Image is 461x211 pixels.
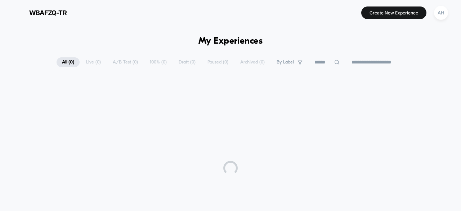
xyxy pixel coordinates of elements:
span: wbafzq-tr [29,9,67,17]
div: AH [434,6,448,20]
button: wbafzq-tr [11,7,69,18]
span: All ( 0 ) [57,57,80,67]
span: By Label [277,60,294,65]
h1: My Experiences [198,36,263,47]
button: Create New Experience [361,6,426,19]
button: AH [432,5,450,20]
